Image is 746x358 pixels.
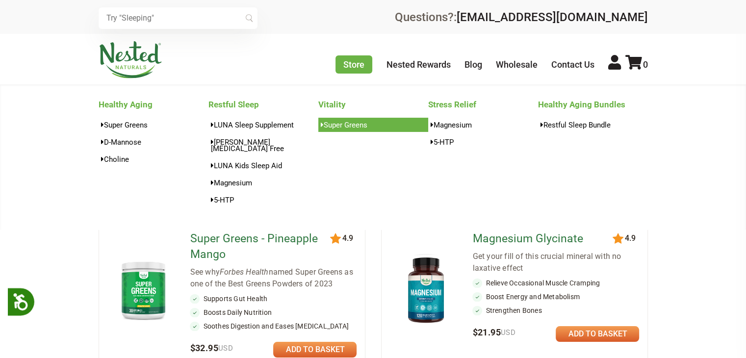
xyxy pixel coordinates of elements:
[208,193,318,207] a: 5-HTP
[472,306,639,315] li: Strengthen Bones
[208,135,318,155] a: [PERSON_NAME][MEDICAL_DATA] Free
[472,278,639,288] li: Relieve Occasional Muscle Cramping
[472,292,639,302] li: Boost Energy and Metabolism
[218,344,233,353] span: USD
[472,251,639,274] div: Get your fill of this crucial mineral with no laxative effect
[428,135,538,149] a: 5-HTP
[538,97,648,112] a: Healthy Aging Bundles
[190,321,357,331] li: Soothes Digestion and Eases [MEDICAL_DATA]
[99,97,208,112] a: Healthy Aging
[464,59,482,70] a: Blog
[386,59,451,70] a: Nested Rewards
[501,328,515,337] span: USD
[472,327,515,337] span: $21.95
[99,152,208,166] a: Choline
[99,7,257,29] input: Try "Sleeping"
[318,118,428,132] a: Super Greens
[397,253,455,328] img: Magnesium Glycinate
[625,59,648,70] a: 0
[457,10,648,24] a: [EMAIL_ADDRESS][DOMAIN_NAME]
[428,97,538,112] a: Stress Relief
[99,41,162,78] img: Nested Naturals
[538,118,648,132] a: Restful Sleep Bundle
[190,307,357,317] li: Boosts Daily Nutrition
[190,294,357,304] li: Supports Gut Health
[335,55,372,74] a: Store
[208,176,318,190] a: Magnesium
[318,97,428,112] a: Vitality
[99,118,208,132] a: Super Greens
[643,59,648,70] span: 0
[395,11,648,23] div: Questions?:
[428,118,538,132] a: Magnesium
[472,231,614,247] a: Magnesium Glycinate
[190,343,233,353] span: $32.95
[190,266,357,290] div: See why named Super Greens as one of the Best Greens Powders of 2023
[220,267,269,277] em: Forbes Health
[496,59,538,70] a: Wholesale
[190,231,332,262] a: Super Greens - Pineapple Mango
[208,118,318,132] a: LUNA Sleep Supplement
[115,257,172,323] img: Super Greens - Pineapple Mango
[551,59,594,70] a: Contact Us
[99,135,208,149] a: D-Mannose
[208,158,318,173] a: LUNA Kids Sleep Aid
[208,97,318,112] a: Restful Sleep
